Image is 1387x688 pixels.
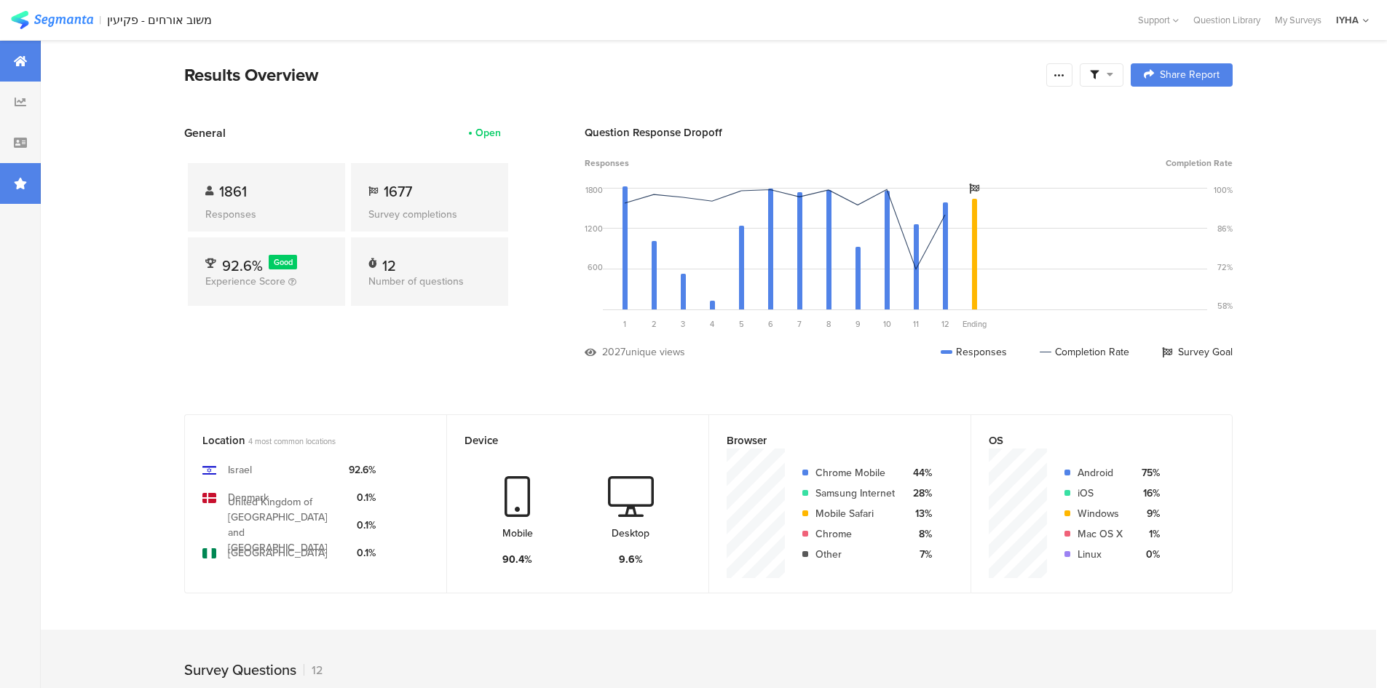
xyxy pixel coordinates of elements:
[368,274,464,289] span: Number of questions
[228,462,252,478] div: Israel
[883,318,891,330] span: 10
[184,659,296,681] div: Survey Questions
[349,545,376,561] div: 0.1%
[205,274,285,289] span: Experience Score
[1134,486,1160,501] div: 16%
[11,11,93,29] img: segmanta logo
[475,125,501,141] div: Open
[1078,465,1123,481] div: Android
[906,547,932,562] div: 7%
[502,526,533,541] div: Mobile
[465,432,667,448] div: Device
[1217,261,1233,273] div: 72%
[382,255,396,269] div: 12
[274,256,293,268] span: Good
[1336,13,1359,27] div: IYHA
[304,662,323,679] div: 12
[727,432,929,448] div: Browser
[1078,506,1123,521] div: Windows
[349,490,376,505] div: 0.1%
[384,181,412,202] span: 1677
[969,183,979,194] i: Survey Goal
[906,465,932,481] div: 44%
[625,344,685,360] div: unique views
[585,157,629,170] span: Responses
[855,318,861,330] span: 9
[1078,547,1123,562] div: Linux
[906,486,932,501] div: 28%
[906,526,932,542] div: 8%
[1162,344,1233,360] div: Survey Goal
[815,465,895,481] div: Chrome Mobile
[184,124,226,141] span: General
[815,486,895,501] div: Samsung Internet
[99,12,101,28] div: |
[815,506,895,521] div: Mobile Safari
[941,344,1007,360] div: Responses
[1134,547,1160,562] div: 0%
[681,318,685,330] span: 3
[815,547,895,562] div: Other
[1134,506,1160,521] div: 9%
[1134,465,1160,481] div: 75%
[585,184,603,196] div: 1800
[815,526,895,542] div: Chrome
[768,318,773,330] span: 6
[913,318,919,330] span: 11
[222,255,263,277] span: 92.6%
[602,344,625,360] div: 2027
[228,545,328,561] div: [GEOGRAPHIC_DATA]
[1217,223,1233,234] div: 86%
[585,124,1233,141] div: Question Response Dropoff
[1186,13,1268,27] a: Question Library
[941,318,949,330] span: 12
[826,318,831,330] span: 8
[906,506,932,521] div: 13%
[349,462,376,478] div: 92.6%
[989,432,1190,448] div: OS
[619,552,643,567] div: 9.6%
[710,318,714,330] span: 4
[205,207,328,222] div: Responses
[248,435,336,447] span: 4 most common locations
[219,181,247,202] span: 1861
[184,62,1039,88] div: Results Overview
[1134,526,1160,542] div: 1%
[107,13,212,27] div: משוב אורחים - פקיעין
[502,552,532,567] div: 90.4%
[1040,344,1129,360] div: Completion Rate
[585,223,603,234] div: 1200
[652,318,657,330] span: 2
[228,494,337,555] div: United Kingdom of [GEOGRAPHIC_DATA] and [GEOGRAPHIC_DATA]
[1268,13,1329,27] a: My Surveys
[349,518,376,533] div: 0.1%
[1217,300,1233,312] div: 58%
[1214,184,1233,196] div: 100%
[612,526,649,541] div: Desktop
[739,318,744,330] span: 5
[228,490,269,505] div: Denmark
[1078,526,1123,542] div: Mac OS X
[960,318,989,330] div: Ending
[1138,9,1179,31] div: Support
[588,261,603,273] div: 600
[1078,486,1123,501] div: iOS
[623,318,626,330] span: 1
[797,318,802,330] span: 7
[1166,157,1233,170] span: Completion Rate
[368,207,491,222] div: Survey completions
[1160,70,1220,80] span: Share Report
[202,432,405,448] div: Location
